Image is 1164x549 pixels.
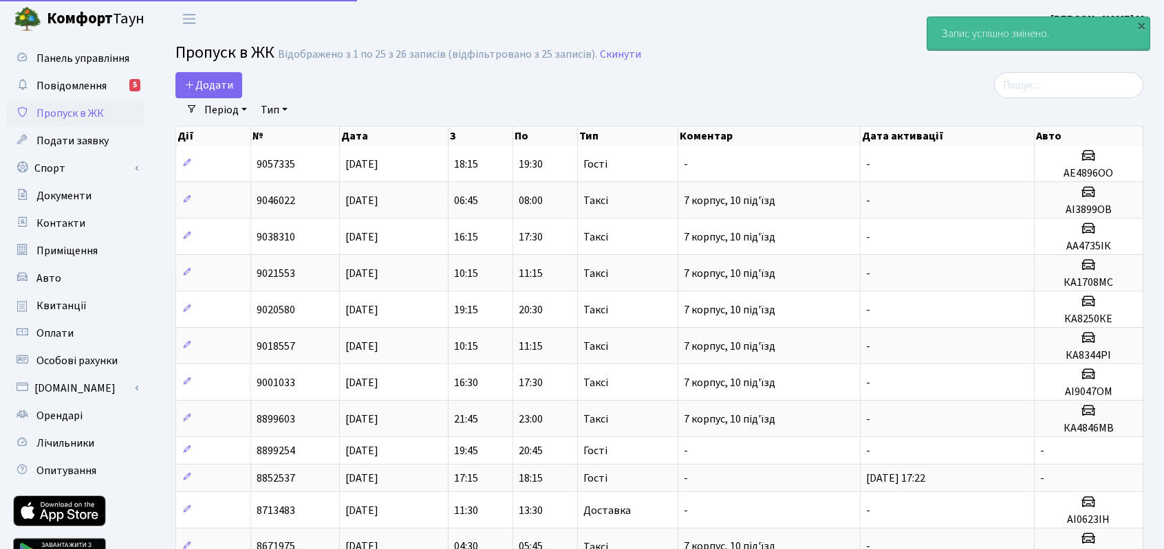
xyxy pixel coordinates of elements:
[345,503,378,518] span: [DATE]
[678,126,861,146] th: Коментар
[454,471,478,486] span: 17:15
[1050,12,1147,27] b: [PERSON_NAME] М.
[866,229,870,245] span: -
[927,17,1150,50] div: Запис успішно змінено.
[257,339,295,354] span: 9018557
[14,5,41,33] img: logo.png
[36,133,109,148] span: Подати заявку
[1040,422,1137,435] h5: КА4846МВ
[1040,471,1044,486] span: -
[1050,11,1147,27] a: [PERSON_NAME] М.
[340,126,449,146] th: Дата
[994,72,1143,98] input: Пошук...
[7,265,144,292] a: Авто
[345,157,378,172] span: [DATE]
[866,471,925,486] span: [DATE] 17:22
[684,503,688,518] span: -
[1035,126,1143,146] th: Авто
[1040,167,1137,180] h5: АЕ4896ОО
[47,8,113,30] b: Комфорт
[345,193,378,208] span: [DATE]
[1134,19,1148,32] div: ×
[36,51,129,66] span: Панель управління
[578,126,678,146] th: Тип
[1040,203,1137,216] h5: АІ3899ОВ
[866,157,870,172] span: -
[257,229,295,245] span: 9038310
[866,339,870,354] span: -
[866,412,870,427] span: -
[684,443,688,458] span: -
[7,320,144,347] a: Оплати
[36,463,96,478] span: Опитування
[257,193,295,208] span: 9046022
[1040,385,1137,399] h5: АІ9047ОМ
[583,505,631,516] span: Доставка
[47,8,144,31] span: Таун
[454,375,478,390] span: 16:30
[36,188,91,203] span: Документи
[7,210,144,237] a: Контакти
[7,72,144,100] a: Повідомлення5
[175,72,242,98] a: Додати
[866,266,870,281] span: -
[866,193,870,208] span: -
[684,193,775,208] span: 7 корпус, 10 під'їзд
[129,79,140,91] div: 5
[7,127,144,155] a: Подати заявку
[684,229,775,245] span: 7 корпус, 10 під'їзд
[7,402,144,429] a: Орендарі
[36,216,85,231] span: Контакти
[345,375,378,390] span: [DATE]
[36,298,87,313] span: Квитанції
[583,159,607,170] span: Гості
[519,339,543,354] span: 11:15
[454,443,478,458] span: 19:45
[36,353,118,368] span: Особові рахунки
[519,443,543,458] span: 20:45
[519,266,543,281] span: 11:15
[255,98,293,122] a: Тип
[866,443,870,458] span: -
[175,41,274,65] span: Пропуск в ЖК
[257,443,295,458] span: 8899254
[7,457,144,484] a: Опитування
[36,326,74,341] span: Оплати
[519,193,543,208] span: 08:00
[278,48,597,61] div: Відображено з 1 по 25 з 26 записів (відфільтровано з 25 записів).
[1040,313,1137,326] h5: КА8250КЕ
[519,503,543,518] span: 13:30
[866,503,870,518] span: -
[7,347,144,374] a: Особові рахунки
[454,503,478,518] span: 11:30
[454,266,478,281] span: 10:15
[1040,349,1137,362] h5: КА8344РІ
[7,182,144,210] a: Документи
[36,78,107,93] span: Повідомлення
[684,339,775,354] span: 7 корпус, 10 під'їзд
[7,100,144,127] a: Пропуск в ЖК
[684,375,775,390] span: 7 корпус, 10 під'їзд
[345,443,378,458] span: [DATE]
[519,412,543,427] span: 23:00
[519,302,543,317] span: 20:30
[519,157,543,172] span: 19:30
[345,229,378,245] span: [DATE]
[345,339,378,354] span: [DATE]
[583,304,608,315] span: Таксі
[36,243,98,258] span: Приміщення
[36,106,104,121] span: Пропуск в ЖК
[7,45,144,72] a: Панель управління
[172,8,206,30] button: Переключити навігацію
[1040,240,1137,253] h5: АА4735ІК
[861,126,1035,146] th: Дата активації
[454,157,478,172] span: 18:15
[866,375,870,390] span: -
[176,126,251,146] th: Дії
[257,375,295,390] span: 9001033
[519,471,543,486] span: 18:15
[257,412,295,427] span: 8899603
[449,126,513,146] th: З
[257,266,295,281] span: 9021553
[684,471,688,486] span: -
